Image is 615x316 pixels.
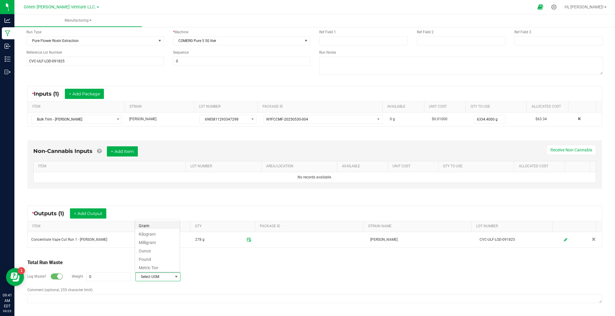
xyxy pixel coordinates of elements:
inline-svg: Inventory [5,56,11,62]
span: [PERSON_NAME] [129,117,156,121]
span: Green [PERSON_NAME] Venture LLC. [24,4,96,10]
a: LOT NUMBERSortable [190,164,259,169]
span: Ref Field 1 [319,30,336,34]
span: Ref Field 2 [417,30,434,34]
button: + Add Package [65,89,104,99]
td: CVC-ULF-LOD-091825 [476,232,558,247]
a: Allocated CostSortable [532,104,566,109]
span: 6985811293347298 [200,115,249,124]
span: $0.01000 [432,117,447,121]
span: Non-Cannabis Inputs [33,148,92,154]
a: ITEMSortable [38,164,183,169]
span: Hi, [PERSON_NAME]! [565,4,604,9]
a: Unit CostSortable [429,104,463,109]
a: QTY TO USESortable [443,164,512,169]
div: Total Run Waste [27,259,602,266]
a: Manufacturing [14,14,142,27]
span: Run Type [26,29,41,35]
a: AREA/LOCATIONSortable [266,164,335,169]
a: STRAIN NAMESortable [368,224,469,229]
iframe: Resource center unread badge [18,267,25,274]
a: Sortable [569,164,588,169]
iframe: Resource center [6,268,24,286]
span: Ref Field 3 [514,30,531,34]
a: PACKAGE IDSortable [260,224,361,229]
label: Weight [72,274,83,279]
span: Pure Flower Rosin Extraction [27,37,156,45]
span: Open Ecommerce Menu [534,1,547,13]
a: Allocated CostSortable [519,164,562,169]
inline-svg: Manufacturing [5,30,11,36]
span: NYFCCMF-20250530-004 [266,117,308,121]
span: NO DATA FOUND [264,115,383,124]
a: LOT NUMBERSortable [476,224,550,229]
a: QTY TO USESortable [471,104,524,109]
div: Manage settings [550,4,558,10]
p: 09/23 [3,309,12,313]
span: g [393,117,395,121]
a: ITEMSortable [32,224,188,229]
a: AVAILABLESortable [387,104,422,109]
a: Sortable [557,224,594,229]
td: No records available. [34,172,596,183]
a: ITEMSortable [32,104,122,109]
a: STRAINSortable [129,104,192,109]
a: Sortable [573,104,594,109]
inline-svg: Analytics [5,17,11,23]
a: PACKAGE IDSortable [262,104,380,109]
a: AVAILABLESortable [342,164,386,169]
span: Reference Lot Number [26,50,62,55]
button: Receive Non-Cannabis [547,145,596,155]
button: + Add Item [107,146,138,157]
span: Sequence [173,50,189,55]
label: Log Waste? [27,274,46,279]
span: Package timestamp is valid [244,235,254,244]
span: NO DATA FOUND [31,115,122,124]
span: Manufacturing [14,18,142,23]
p: 09:41 AM EDT [3,293,12,309]
inline-svg: Inbound [5,43,11,49]
span: 278 g [195,235,204,244]
span: Outputs (1) [34,210,70,217]
label: Comment (optional, 255 character limit) [27,287,92,293]
span: Inputs (1) [34,91,65,97]
td: Concentrate Vape Cut Run 1 - [PERSON_NAME] [28,232,192,247]
span: COMERG Pure 5 50 liter [173,37,303,45]
a: LOT NUMBERSortable [199,104,256,109]
span: Select UOM [136,273,173,281]
span: Machine [174,30,188,34]
td: [PERSON_NAME] [367,232,476,247]
button: + Add Output [70,208,106,219]
a: Unit CostSortable [392,164,436,169]
span: $63.34 [535,117,547,121]
a: Add Non-Cannabis items that were also consumed in the run (e.g. gloves and packaging); Also add N... [97,148,101,154]
inline-svg: Outbound [5,69,11,75]
a: QTYSortable [195,224,253,229]
span: Bulk Trim - [PERSON_NAME] [32,115,114,124]
span: 0 [390,117,392,121]
span: Run Notes [319,50,336,55]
